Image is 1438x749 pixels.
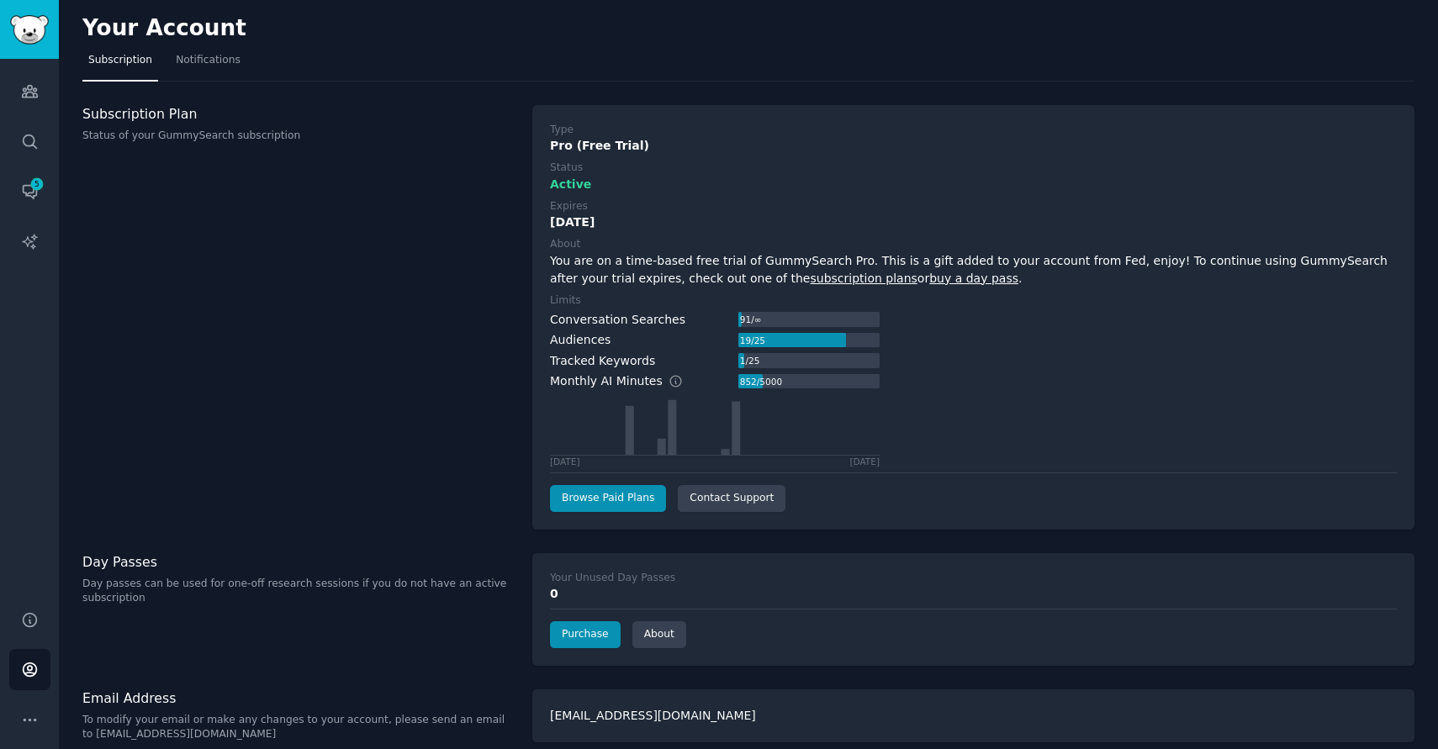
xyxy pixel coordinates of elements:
div: 1 / 25 [738,353,761,368]
a: Contact Support [678,485,785,512]
div: Conversation Searches [550,311,685,329]
span: Active [550,176,591,193]
p: Day passes can be used for one-off research sessions if you do not have an active subscription [82,577,515,606]
img: GummySearch logo [10,15,49,45]
span: 5 [29,178,45,190]
a: Browse Paid Plans [550,485,666,512]
div: 0 [550,585,1397,603]
a: subscription plans [810,272,917,285]
div: 852 / 5000 [738,374,784,389]
div: [DATE] [550,456,580,467]
div: 91 / ∞ [738,312,763,327]
div: Type [550,123,574,138]
div: Audiences [550,331,611,349]
h2: Your Account [82,15,246,42]
a: buy a day pass [929,272,1018,285]
a: Notifications [170,47,246,82]
div: Limits [550,293,581,309]
div: 19 / 25 [738,333,767,348]
div: Expires [550,199,588,214]
div: You are on a time-based free trial of GummySearch Pro. This is a gift added to your account from ... [550,252,1397,287]
div: Your Unused Day Passes [550,571,675,586]
a: Purchase [550,621,621,648]
h3: Email Address [82,689,515,707]
p: Status of your GummySearch subscription [82,129,515,144]
div: [EMAIL_ADDRESS][DOMAIN_NAME] [532,689,1414,742]
div: Tracked Keywords [550,352,655,370]
span: Subscription [88,53,152,68]
span: Notifications [176,53,241,68]
a: About [632,621,686,648]
p: To modify your email or make any changes to your account, please send an email to [EMAIL_ADDRESS]... [82,713,515,742]
div: Status [550,161,583,176]
div: About [550,237,580,252]
a: 5 [9,171,50,212]
h3: Subscription Plan [82,105,515,123]
h3: Day Passes [82,553,515,571]
div: Pro (Free Trial) [550,137,1397,155]
div: [DATE] [849,456,880,467]
div: Monthly AI Minutes [550,372,700,390]
a: Subscription [82,47,158,82]
div: [DATE] [550,214,1397,231]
